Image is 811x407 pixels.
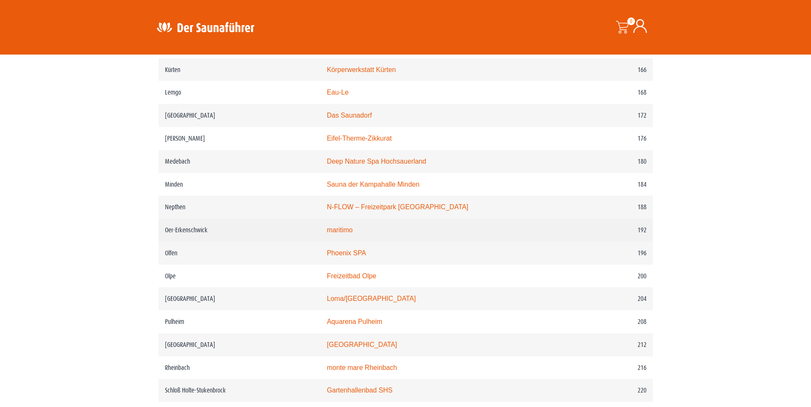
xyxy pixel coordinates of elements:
td: 220 [564,379,652,402]
td: 168 [564,81,652,104]
td: Oer-Erkenschwick [159,219,320,242]
td: 172 [564,104,652,127]
a: Sauna der Kampahalle Minden [327,181,419,188]
a: Eau-Le [327,89,349,96]
td: Rheinbach [159,356,320,379]
td: 196 [564,242,652,265]
td: [GEOGRAPHIC_DATA] [159,287,320,310]
a: Körperwerkstatt Kürten [327,66,396,73]
td: Medebach [159,150,320,173]
a: Loma/[GEOGRAPHIC_DATA] [327,295,416,302]
a: Gartenhallenbad SHS [327,387,393,394]
a: Eifel-Therme-Zikkurat [327,135,392,142]
a: Das Saunadorf [327,112,372,119]
td: 200 [564,265,652,288]
td: [GEOGRAPHIC_DATA] [159,104,320,127]
td: Minden [159,173,320,196]
a: [GEOGRAPHIC_DATA] [327,341,397,348]
td: Pulheim [159,310,320,333]
a: Phoenix SPA [327,249,366,257]
td: [GEOGRAPHIC_DATA] [159,333,320,356]
td: 192 [564,219,652,242]
td: 176 [564,127,652,150]
a: maritimo [327,226,353,234]
td: Olpe [159,265,320,288]
td: Schloß Holte-Stukenbrock [159,379,320,402]
td: 184 [564,173,652,196]
td: 208 [564,310,652,333]
a: Aquarena Pulheim [327,318,382,325]
td: [PERSON_NAME] [159,127,320,150]
td: 212 [564,333,652,356]
td: 216 [564,356,652,379]
td: 180 [564,150,652,173]
td: 188 [564,196,652,219]
td: 166 [564,58,652,81]
a: monte mare Rheinbach [327,364,397,371]
td: Lemgo [159,81,320,104]
td: Olfen [159,242,320,265]
a: Freizeitbad Olpe [327,272,376,280]
a: Deep Nature Spa Hochsauerland [327,158,426,165]
td: Kürten [159,58,320,81]
span: 0 [627,17,635,25]
td: 204 [564,287,652,310]
td: Nepthen [159,196,320,219]
a: N-FLOW – Freizeitpark [GEOGRAPHIC_DATA] [327,203,468,211]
